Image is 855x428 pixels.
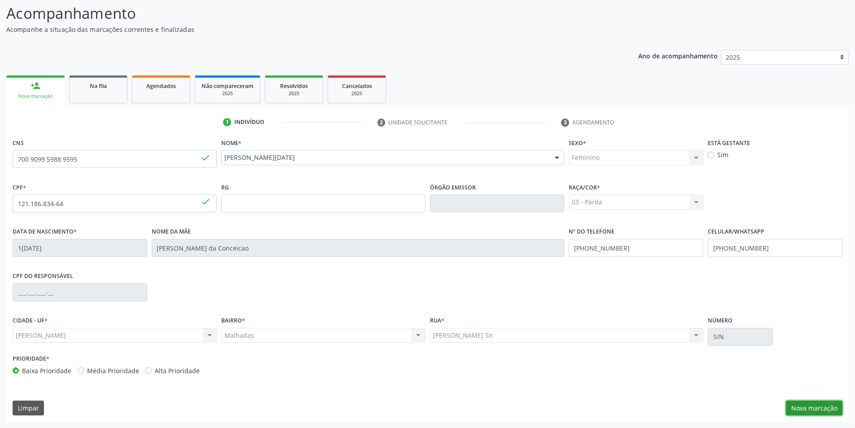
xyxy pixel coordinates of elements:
[13,225,77,239] label: Data de nascimento
[155,366,200,375] label: Alta Prioridade
[569,239,703,257] input: (__) _____-_____
[708,136,750,150] label: Está gestante
[221,314,245,328] label: BAIRRO
[152,225,191,239] label: Nome da mãe
[224,153,546,162] span: [PERSON_NAME][DATE]
[146,82,176,90] span: Agendados
[13,269,73,283] label: CPF do responsável
[201,153,210,163] span: done
[342,82,372,90] span: Cancelados
[272,90,316,97] div: 2025
[6,2,596,25] p: Acompanhamento
[708,239,842,257] input: (__) _____-_____
[202,90,254,97] div: 2025
[221,136,241,150] label: Nome
[13,239,147,257] input: __/__/____
[569,136,586,150] label: Sexo
[786,401,842,416] button: Nova marcação
[569,181,600,194] label: Raça/cor
[13,181,26,194] label: CPF
[430,181,476,194] label: Órgão emissor
[31,81,40,91] div: person_add
[13,283,147,301] input: ___.___.___-__
[87,366,139,375] label: Média Prioridade
[202,82,254,90] span: Não compareceram
[638,50,718,61] p: Ano de acompanhamento
[13,93,58,100] div: Nova marcação
[13,314,48,328] label: CIDADE - UF
[430,314,444,328] label: Rua
[708,225,764,239] label: Celular/WhatsApp
[223,118,231,126] div: 1
[717,150,728,159] label: Sim
[6,25,596,34] p: Acompanhe a situação das marcações correntes e finalizadas
[13,136,24,150] label: CNS
[201,197,210,207] span: done
[334,90,379,97] div: 2025
[569,225,614,239] label: Nº do Telefone
[708,314,732,328] label: Número
[90,82,107,90] span: Na fila
[13,352,49,366] label: Prioridade
[234,118,264,126] div: Indivíduo
[22,366,71,375] label: Baixa Prioridade
[280,82,308,90] span: Resolvidos
[221,181,229,194] label: RG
